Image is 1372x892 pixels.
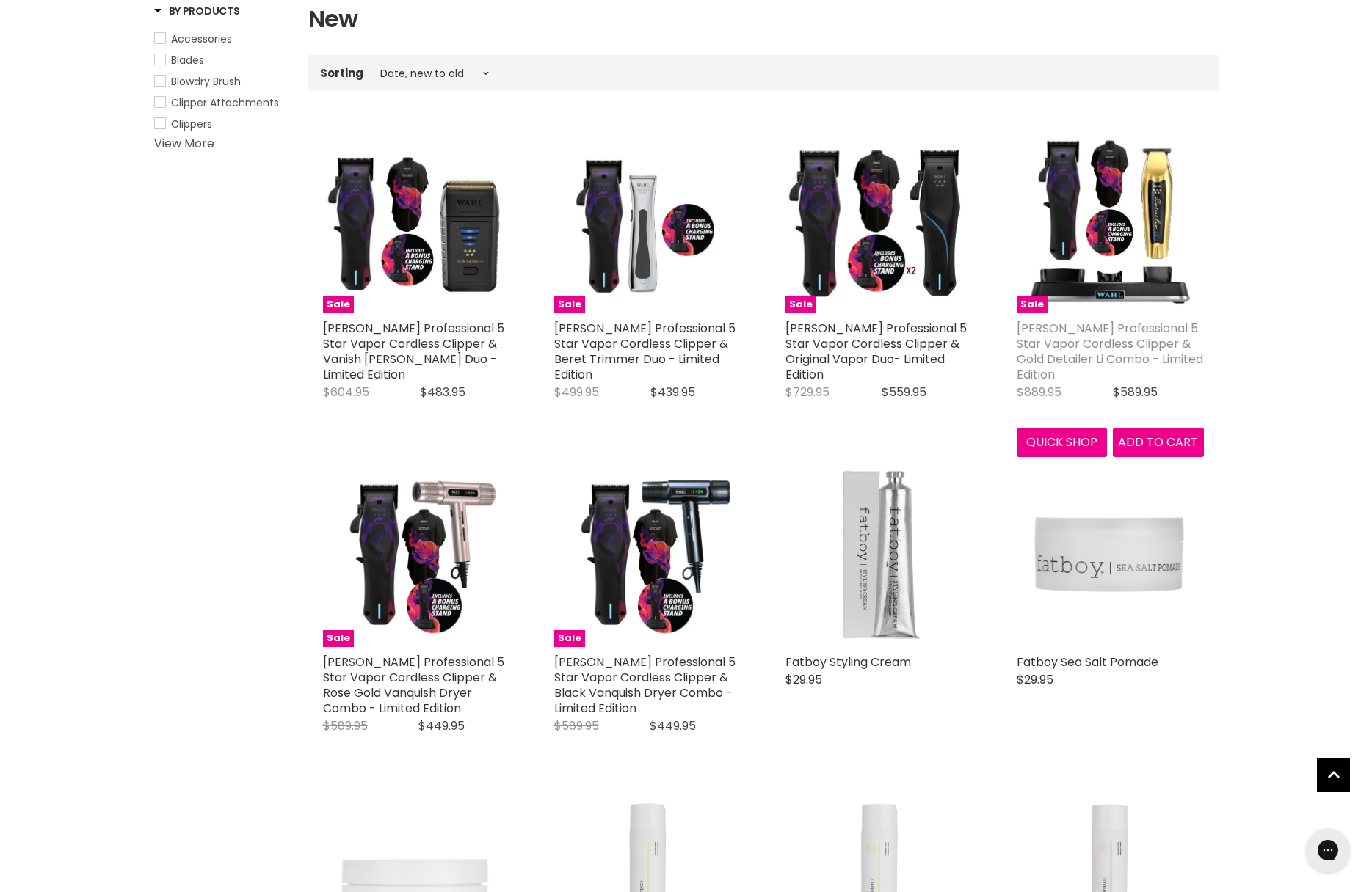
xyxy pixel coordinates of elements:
span: Clippers [171,117,212,131]
a: Clipper Attachments [154,95,290,111]
span: $589.95 [554,717,599,734]
img: Wahl Professional 5 Star Vapor Cordless Clipper & Original Vapor Duo- Limited Edition [785,126,973,313]
span: $604.95 [323,384,369,401]
a: Wahl Professional 5 Star Vapor Cordless Clipper & Black Vanquish Dryer Combo - Limited Edition Sale [554,460,741,647]
a: Blowdry Brush [154,73,290,89]
span: $559.95 [882,384,926,401]
a: [PERSON_NAME] Professional 5 Star Vapor Cordless Clipper & Original Vapor Duo- Limited Edition [785,320,967,383]
img: Fatboy Sea Salt Pomade [1017,460,1204,647]
span: Blowdry Brush [171,74,241,89]
a: [PERSON_NAME] Professional 5 Star Vapor Cordless Clipper & Black Vanquish Dryer Combo - Limited E... [554,654,736,717]
a: Wahl Professional 5 Star Vapor Cordless Clipper & Gold Detailer Li Combo - Limited Edition Sale [1017,126,1204,313]
a: [PERSON_NAME] Professional 5 Star Vapor Cordless Clipper & Rose Gold Vanquish Dryer Combo - Limit... [323,654,504,717]
a: [PERSON_NAME] Professional 5 Star Vapor Cordless Clipper & Gold Detailer Li Combo - Limited Edition [1017,320,1203,383]
img: Wahl Professional 5 Star Vapor Cordless Clipper & Black Vanquish Dryer Combo - Limited Edition [554,460,741,647]
span: Sale [785,296,816,313]
a: Clippers [154,116,290,132]
h3: By Products [154,4,240,18]
span: $499.95 [554,384,599,401]
a: Wahl Professional 5 Star Vapor Cordless Clipper & Original Vapor Duo- Limited Edition Sale [785,126,973,313]
img: Wahl Professional 5 Star Vapor Cordless Clipper & Beret Trimmer Duo - Limited Edition [554,126,741,313]
h1: New [308,4,1219,34]
span: Blades [171,53,204,67]
span: Sale [554,630,585,647]
button: Add to cart [1113,428,1204,457]
span: $439.95 [650,384,695,401]
a: [PERSON_NAME] Professional 5 Star Vapor Cordless Clipper & Beret Trimmer Duo - Limited Edition [554,320,736,383]
label: Sorting [320,67,363,79]
span: $589.95 [1113,384,1158,401]
a: Wahl Professional 5 Star Vapor Cordless Clipper & Rose Gold Vanquish Dryer Combo - Limited Editio... [323,460,510,647]
img: Fatboy Styling Cream [785,460,973,647]
a: Fatboy Sea Salt Pomade [1017,654,1158,670]
span: $729.95 [785,384,830,401]
span: $483.95 [420,384,465,401]
span: $589.95 [323,717,368,734]
a: Blades [154,52,290,68]
span: $889.95 [1017,384,1061,401]
img: Wahl Professional 5 Star Vapor Cordless Clipper & Gold Detailer Li Combo - Limited Edition [1017,126,1204,313]
a: Accessories [154,31,290,47]
span: Clipper Attachments [171,95,279,110]
span: Accessories [171,32,232,46]
iframe: Gorgias live chat messenger [1299,823,1357,877]
span: $29.95 [785,671,822,688]
a: Fatboy Styling Cream [785,654,911,670]
span: Add to cart [1118,434,1198,450]
span: Sale [323,296,354,313]
a: View More [154,135,214,152]
span: $449.95 [650,717,696,734]
button: Quick shop [1017,428,1108,457]
img: Wahl Professional 5 Star Vapor Cordless Clipper & Vanish Shaver Duo - Limited Edition [323,126,510,313]
span: Sale [323,630,354,647]
span: $29.95 [1017,671,1053,688]
a: Wahl Professional 5 Star Vapor Cordless Clipper & Beret Trimmer Duo - Limited Edition Sale [554,126,741,313]
a: [PERSON_NAME] Professional 5 Star Vapor Cordless Clipper & Vanish [PERSON_NAME] Duo - Limited Edi... [323,320,504,383]
img: Wahl Professional 5 Star Vapor Cordless Clipper & Rose Gold Vanquish Dryer Combo - Limited Edition [323,460,510,647]
span: Sale [554,296,585,313]
span: Sale [1017,296,1048,313]
span: $449.95 [418,717,465,734]
a: Wahl Professional 5 Star Vapor Cordless Clipper & Vanish Shaver Duo - Limited Edition Sale [323,126,510,313]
